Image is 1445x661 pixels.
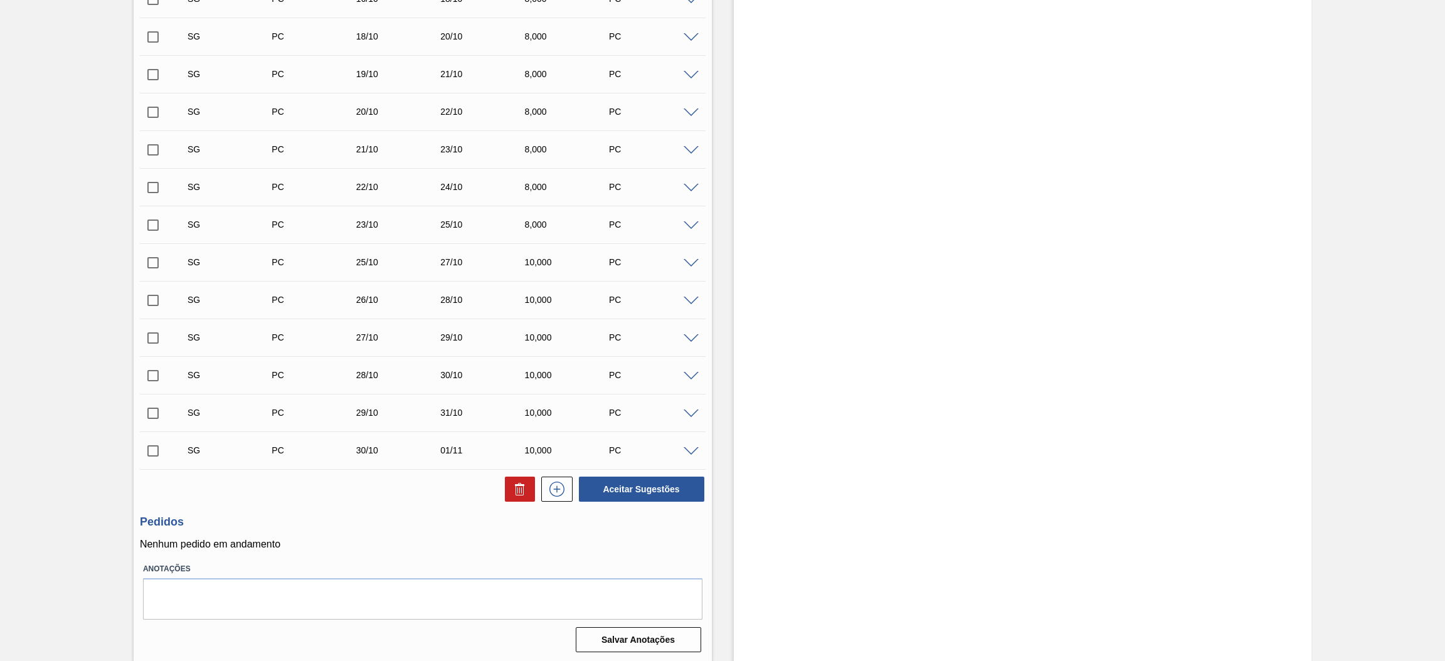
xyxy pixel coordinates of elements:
div: 21/10/2025 [353,144,448,154]
div: 28/10/2025 [437,295,532,305]
div: 10,000 [522,408,617,418]
div: 01/11/2025 [437,445,532,455]
div: 25/10/2025 [353,257,448,267]
div: Sugestão Criada [184,69,280,79]
div: 20/10/2025 [353,107,448,117]
div: Nova sugestão [535,477,573,502]
div: Sugestão Criada [184,295,280,305]
div: PC [606,69,701,79]
div: Pedido de Compra [268,31,364,41]
div: 26/10/2025 [353,295,448,305]
div: 22/10/2025 [437,107,532,117]
div: Sugestão Criada [184,144,280,154]
label: Anotações [143,560,702,578]
div: Pedido de Compra [268,182,364,192]
div: PC [606,445,701,455]
div: 30/10/2025 [353,445,448,455]
div: 27/10/2025 [437,257,532,267]
div: 10,000 [522,445,617,455]
div: 25/10/2025 [437,219,532,230]
div: Sugestão Criada [184,182,280,192]
div: 8,000 [522,31,617,41]
div: 8,000 [522,219,617,230]
div: 18/10/2025 [353,31,448,41]
div: PC [606,408,701,418]
div: Sugestão Criada [184,370,280,380]
div: Pedido de Compra [268,144,364,154]
div: Sugestão Criada [184,257,280,267]
button: Salvar Anotações [576,627,701,652]
div: 10,000 [522,332,617,342]
div: 10,000 [522,257,617,267]
div: Pedido de Compra [268,257,364,267]
div: 10,000 [522,295,617,305]
p: Nenhum pedido em andamento [140,539,706,550]
div: 8,000 [522,182,617,192]
div: 30/10/2025 [437,370,532,380]
button: Aceitar Sugestões [579,477,704,502]
div: Sugestão Criada [184,332,280,342]
div: Pedido de Compra [268,69,364,79]
div: Pedido de Compra [268,219,364,230]
div: 24/10/2025 [437,182,532,192]
div: Pedido de Compra [268,370,364,380]
div: Sugestão Criada [184,107,280,117]
div: Aceitar Sugestões [573,475,706,503]
div: 19/10/2025 [353,69,448,79]
h3: Pedidos [140,516,706,529]
div: PC [606,144,701,154]
div: 20/10/2025 [437,31,532,41]
div: Sugestão Criada [184,445,280,455]
div: 23/10/2025 [437,144,532,154]
div: Pedido de Compra [268,332,364,342]
div: 8,000 [522,69,617,79]
div: PC [606,257,701,267]
div: PC [606,370,701,380]
div: Excluir Sugestões [499,477,535,502]
div: Pedido de Compra [268,295,364,305]
div: 29/10/2025 [437,332,532,342]
div: 31/10/2025 [437,408,532,418]
div: PC [606,107,701,117]
div: PC [606,31,701,41]
div: PC [606,295,701,305]
div: Pedido de Compra [268,107,364,117]
div: 29/10/2025 [353,408,448,418]
div: Sugestão Criada [184,31,280,41]
div: 8,000 [522,107,617,117]
div: 10,000 [522,370,617,380]
div: PC [606,332,701,342]
div: Sugestão Criada [184,219,280,230]
div: 8,000 [522,144,617,154]
div: 27/10/2025 [353,332,448,342]
div: Sugestão Criada [184,408,280,418]
div: 23/10/2025 [353,219,448,230]
div: 21/10/2025 [437,69,532,79]
div: 28/10/2025 [353,370,448,380]
div: Pedido de Compra [268,408,364,418]
div: 22/10/2025 [353,182,448,192]
div: Pedido de Compra [268,445,364,455]
div: PC [606,182,701,192]
div: PC [606,219,701,230]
